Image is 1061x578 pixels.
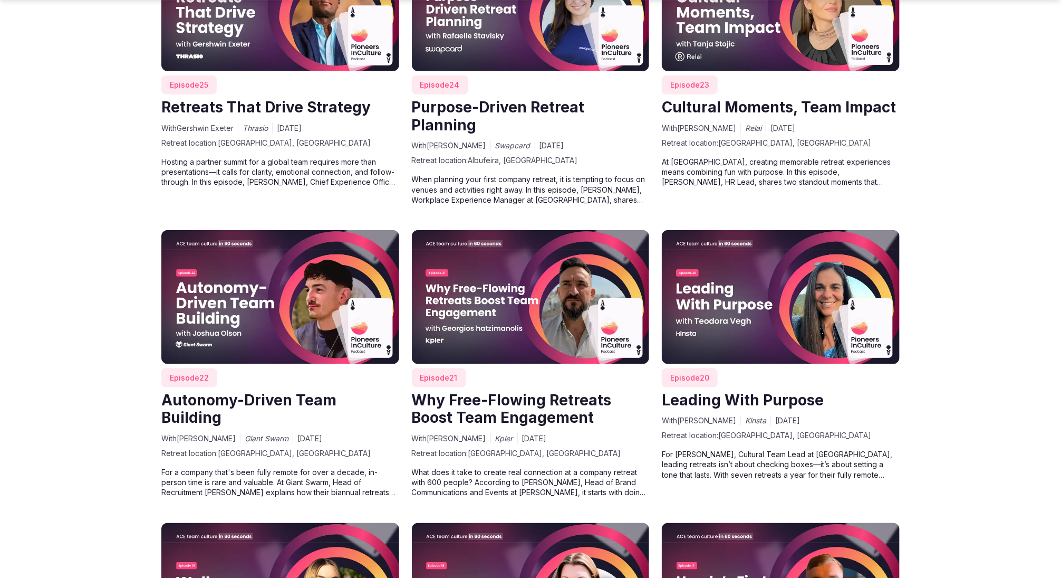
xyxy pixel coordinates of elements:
img: Why Free-Flowing Retreats Boost Team Engagement [412,230,650,364]
span: With [PERSON_NAME] [161,433,236,444]
span: Episode 21 [420,373,458,383]
span: With [PERSON_NAME] [412,140,486,151]
p: At [GEOGRAPHIC_DATA], creating memorable retreat experiences means combining fun with purpose. In... [662,157,900,187]
span: Episode 23 [670,80,709,90]
a: Autonomy-Driven Team Building [161,391,336,427]
p: For [PERSON_NAME], Cultural Team Lead at [GEOGRAPHIC_DATA], leading retreats isn’t about checking... [662,449,900,480]
span: [DATE] [770,123,795,134]
span: Giant Swarm [245,433,288,444]
a: Cultural Moments, Team Impact [662,98,896,116]
span: With [PERSON_NAME] [662,123,736,134]
p: For a company that's been fully remote for over a decade, in-person time is rare and valuable. At... [161,467,399,498]
span: Relai [745,123,761,134]
span: [DATE] [277,123,302,134]
p: What does it take to create real connection at a company retreat with 600 people? According to [P... [412,467,650,498]
p: Hosting a partner summit for a global team requires more than presentations—it calls for clarity,... [161,157,399,187]
a: Why Free-Flowing Retreats Boost Team Engagement [412,391,612,427]
span: Episode 20 [670,373,709,383]
span: With [PERSON_NAME] [662,415,736,426]
span: With [PERSON_NAME] [412,433,486,444]
span: Retreat location: [GEOGRAPHIC_DATA], [GEOGRAPHIC_DATA] [662,138,900,148]
span: Retreat location: [GEOGRAPHIC_DATA], [GEOGRAPHIC_DATA] [662,430,900,441]
a: Leading With Purpose [662,391,824,409]
span: [DATE] [539,140,564,151]
span: Kpler [495,433,513,444]
span: [DATE] [775,415,800,426]
span: Thrasio [243,123,268,134]
span: With Gershwin Exeter [161,123,234,134]
span: Swapcard [495,140,530,151]
img: Autonomy-Driven Team Building [161,230,399,364]
span: [DATE] [522,433,547,444]
span: Retreat location: Albufeira, [GEOGRAPHIC_DATA] [412,155,650,166]
span: Retreat location: [GEOGRAPHIC_DATA], [GEOGRAPHIC_DATA] [412,448,650,459]
a: Retreats That Drive Strategy [161,98,371,116]
span: Retreat location: [GEOGRAPHIC_DATA], [GEOGRAPHIC_DATA] [161,138,399,148]
span: Episode 25 [170,80,208,90]
span: Episode 22 [170,373,209,383]
span: Episode 24 [420,80,460,90]
img: Leading With Purpose [662,230,900,364]
p: When planning your first company retreat, it is tempting to focus on venues and activities right ... [412,174,650,205]
span: Retreat location: [GEOGRAPHIC_DATA], [GEOGRAPHIC_DATA] [161,448,399,459]
span: Kinsta [745,415,766,426]
span: [DATE] [297,433,322,444]
a: Purpose-Driven Retreat Planning [412,98,585,134]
